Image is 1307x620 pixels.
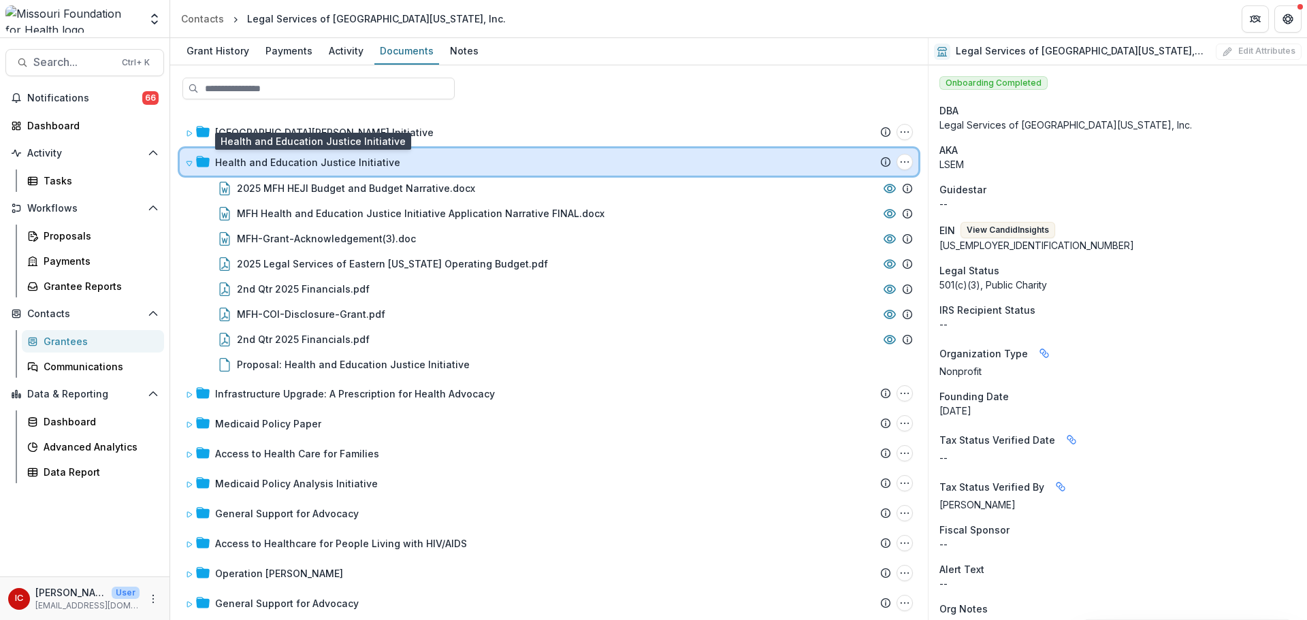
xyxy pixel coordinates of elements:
div: Medicaid Policy Analysis Initiative [215,476,378,491]
p: Nonprofit [939,364,1296,378]
span: Contacts [27,308,142,320]
a: Activity [323,38,369,65]
a: Documents [374,38,439,65]
div: 2nd Qtr 2025 Financials.pdf [237,332,370,346]
div: Medicaid Policy Paper [215,417,321,431]
div: MFH-COI-Disclosure-Grant.pdf [180,301,918,327]
a: Grant History [181,38,255,65]
span: Fiscal Sponsor [939,523,1010,537]
span: Organization Type [939,346,1028,361]
button: Access to Health Care for Families Options [897,445,913,461]
div: Payments [44,254,153,268]
span: Legal Status [939,263,999,278]
p: [PERSON_NAME] [939,497,1296,512]
span: IRS Recipient Status [939,303,1035,317]
div: Legal Services of [GEOGRAPHIC_DATA][US_STATE], Inc. [247,12,506,26]
div: Medicaid Policy Analysis InitiativeMedicaid Policy Analysis Initiative Options [180,470,918,497]
div: Infrastructure Upgrade: A Prescription for Health AdvocacyInfrastructure Upgrade: A Prescription ... [180,380,918,407]
div: 2025 MFH HEJI Budget and Budget Narrative.docx [237,181,475,195]
button: Access to Healthcare for People Living with HIV/AIDS Options [897,535,913,551]
div: Communications [44,359,153,374]
div: MFH Health and Education Justice Initiative Application Narrative FINAL.docx [237,206,604,221]
div: Access to Health Care for FamiliesAccess to Health Care for Families Options [180,440,918,467]
div: Documents [374,41,439,61]
a: Tasks [22,169,164,192]
button: Linked binding [1050,476,1071,497]
span: Alert Text [939,562,984,576]
div: General Support for AdvocacyGeneral Support for Advocacy Options [180,589,918,617]
div: Access to Healthcare for People Living with HIV/AIDSAccess to Healthcare for People Living with H... [180,529,918,557]
div: Tasks [44,174,153,188]
div: -- [939,317,1296,331]
div: 501(c)(3), Public Charity [939,278,1296,292]
div: Payments [260,41,318,61]
span: Data & Reporting [27,389,142,400]
div: Grantees [44,334,153,348]
button: Medicaid Policy Paper Options [897,415,913,431]
div: 2nd Qtr 2025 Financials.pdf [180,276,918,301]
div: 2025 MFH HEJI Budget and Budget Narrative.docx [180,176,918,201]
button: General Support for Advocacy Options [897,505,913,521]
button: Linked binding [1061,429,1082,451]
div: -- [939,537,1296,551]
div: Operation [PERSON_NAME] [215,566,343,581]
span: DBA [939,103,958,118]
div: General Support for AdvocacyGeneral Support for Advocacy Options [180,500,918,527]
button: Search... [5,49,164,76]
a: Payments [22,250,164,272]
p: [EMAIL_ADDRESS][DOMAIN_NAME] [35,600,140,612]
span: Notifications [27,93,142,104]
button: North County St. Louis Vacancy Initiative Options [897,124,913,140]
button: General Support for Advocacy Options [897,595,913,611]
button: Open Contacts [5,303,164,325]
a: Advanced Analytics [22,436,164,458]
div: [US_EMPLOYER_IDENTIFICATION_NUMBER] [939,238,1296,252]
div: Proposals [44,229,153,243]
div: Dashboard [44,414,153,429]
img: Missouri Foundation for Health logo [5,5,140,33]
div: General Support for Advocacy [215,506,359,521]
span: Activity [27,148,142,159]
div: Proposal: Health and Education Justice Initiative [180,352,918,377]
button: Open entity switcher [145,5,164,33]
div: General Support for Advocacy [215,596,359,610]
div: 2nd Qtr 2025 Financials.pdf [180,327,918,352]
div: MFH-Grant-Acknowledgement(3).doc [180,226,918,251]
div: Ivory Clarke [15,594,23,603]
button: More [145,591,161,607]
div: Ctrl + K [119,55,152,70]
span: Tax Status Verified Date [939,433,1055,447]
span: Search... [33,56,114,69]
p: -- [939,451,1296,465]
div: Grant History [181,41,255,61]
div: 2025 Legal Services of Eastern [US_STATE] Operating Budget.pdf [180,251,918,276]
nav: breadcrumb [176,9,511,29]
div: Contacts [181,12,224,26]
div: Activity [323,41,369,61]
div: 2nd Qtr 2025 Financials.pdf [237,282,370,296]
button: Notifications66 [5,87,164,109]
a: Grantee Reports [22,275,164,297]
div: Medicaid Policy PaperMedicaid Policy Paper Options [180,410,918,437]
p: [PERSON_NAME] [35,585,106,600]
a: Dashboard [5,114,164,137]
div: Advanced Analytics [44,440,153,454]
button: Health and Education Justice Initiative Options [897,154,913,170]
button: Get Help [1274,5,1302,33]
div: [GEOGRAPHIC_DATA][PERSON_NAME] InitiativeNorth County St. Louis Vacancy Initiative Options [180,118,918,146]
h2: Legal Services of [GEOGRAPHIC_DATA][US_STATE], Inc. [956,46,1210,57]
button: Operation Katrina Options [897,565,913,581]
span: Onboarding Completed [939,76,1048,90]
span: Tax Status Verified By [939,480,1044,494]
div: Health and Education Justice Initiative [215,155,400,169]
p: EIN [939,223,955,238]
div: Notes [445,41,484,61]
button: View CandidInsights [961,222,1055,238]
div: Proposal: Health and Education Justice Initiative [237,357,470,372]
div: Legal Services of [GEOGRAPHIC_DATA][US_STATE], Inc. [939,118,1296,132]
